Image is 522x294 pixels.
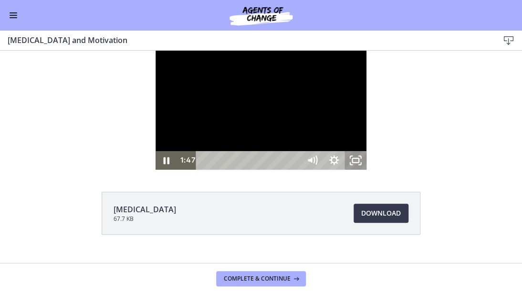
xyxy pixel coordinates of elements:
a: Download [354,204,408,223]
button: Pause [156,100,177,119]
button: Show settings menu [323,100,345,119]
button: Enable menu [8,10,19,21]
div: Playbar [204,100,296,119]
span: 67.7 KB [114,215,176,223]
button: Unfullscreen [345,100,367,119]
button: Complete & continue [216,271,306,286]
span: [MEDICAL_DATA] [114,204,176,215]
span: Download [361,207,401,219]
span: Complete & continue [224,275,291,283]
img: Agents of Change Social Work Test Prep [204,4,318,27]
h3: [MEDICAL_DATA] and Motivation [8,34,484,46]
button: Mute [302,100,324,119]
